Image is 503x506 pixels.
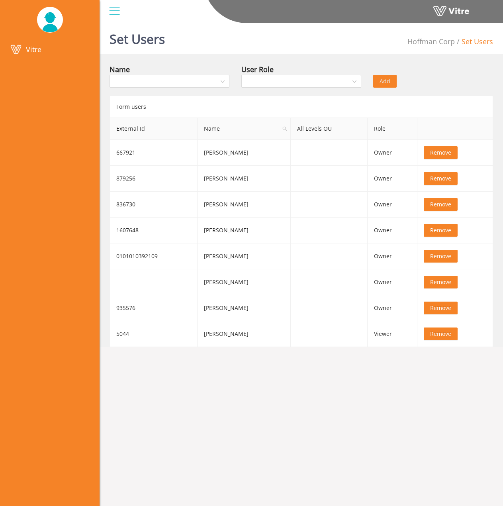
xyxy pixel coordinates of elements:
[374,200,392,208] span: Owner
[279,118,290,139] span: search
[198,269,290,295] td: [PERSON_NAME]
[291,118,368,140] th: All Levels OU
[430,200,451,209] span: Remove
[368,118,417,140] th: Role
[430,304,451,312] span: Remove
[430,329,451,338] span: Remove
[198,118,290,139] span: Name
[424,146,458,159] button: Remove
[430,148,451,157] span: Remove
[430,252,451,261] span: Remove
[407,37,455,46] span: 210
[26,45,41,54] span: Vitre
[424,302,458,314] button: Remove
[374,278,392,286] span: Owner
[116,175,135,182] span: 879256
[282,126,287,131] span: search
[424,172,458,185] button: Remove
[116,200,135,208] span: 836730
[424,328,458,340] button: Remove
[430,278,451,286] span: Remove
[110,118,198,140] th: External Id
[116,330,129,337] span: 5044
[198,192,290,218] td: [PERSON_NAME]
[424,224,458,237] button: Remove
[110,20,165,54] h1: Set Users
[116,252,158,260] span: 0101010392109
[116,149,135,156] span: 667921
[116,304,135,312] span: 935576
[116,226,139,234] span: 1607648
[430,226,451,235] span: Remove
[241,64,274,75] div: User Role
[374,330,392,337] span: Viewer
[374,304,392,312] span: Owner
[424,276,458,288] button: Remove
[198,218,290,243] td: [PERSON_NAME]
[198,321,290,347] td: [PERSON_NAME]
[373,75,397,88] button: Add
[374,226,392,234] span: Owner
[198,140,290,166] td: [PERSON_NAME]
[198,166,290,192] td: [PERSON_NAME]
[374,175,392,182] span: Owner
[374,252,392,260] span: Owner
[424,250,458,263] button: Remove
[430,174,451,183] span: Remove
[455,36,493,47] li: Set Users
[424,198,458,211] button: Remove
[110,64,130,75] div: Name
[198,295,290,321] td: [PERSON_NAME]
[37,7,63,32] img: UserPic.png
[374,149,392,156] span: Owner
[198,243,290,269] td: [PERSON_NAME]
[110,96,493,118] div: Form users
